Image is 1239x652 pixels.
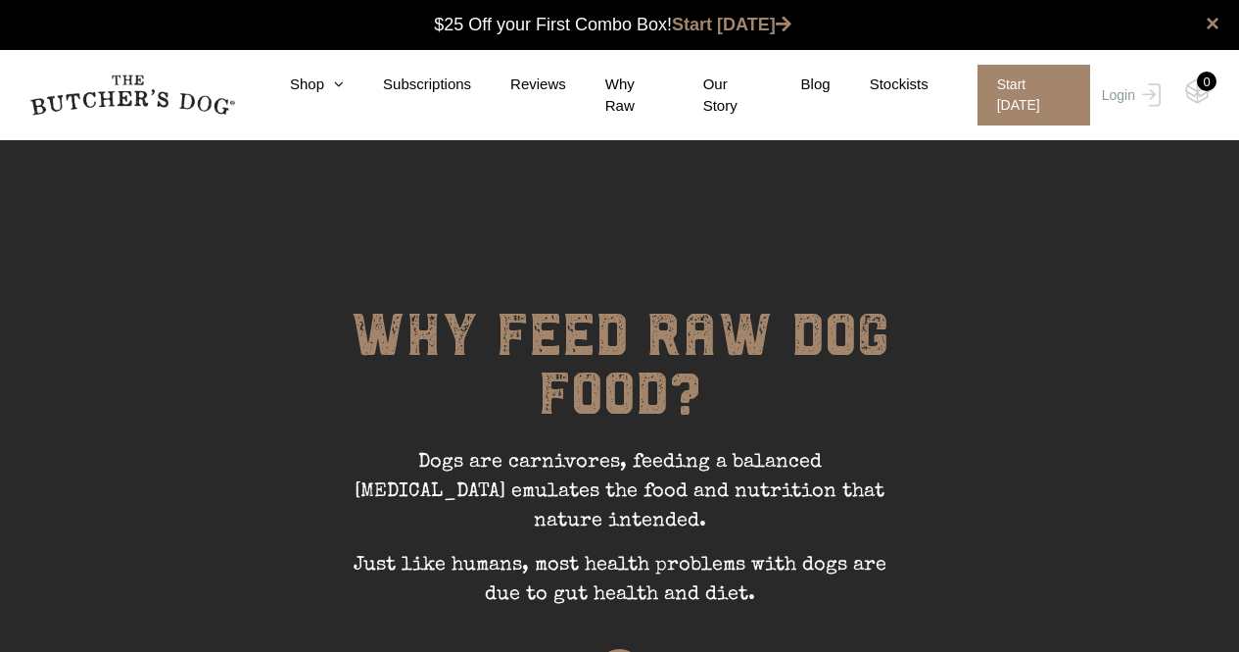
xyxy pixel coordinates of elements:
[1197,72,1216,91] div: 0
[251,74,344,96] a: Shop
[831,74,929,96] a: Stockists
[326,306,914,448] h1: WHY FEED RAW DOG FOOD?
[1097,65,1161,125] a: Login
[344,74,471,96] a: Subscriptions
[1185,78,1210,104] img: TBD_Cart-Empty.png
[958,65,1097,125] a: Start [DATE]
[762,74,831,96] a: Blog
[977,65,1090,125] span: Start [DATE]
[326,551,914,625] p: Just like humans, most health problems with dogs are due to gut health and diet.
[672,15,791,34] a: Start [DATE]
[326,448,914,551] p: Dogs are carnivores, feeding a balanced [MEDICAL_DATA] emulates the food and nutrition that natur...
[1206,12,1219,35] a: close
[566,74,664,118] a: Why Raw
[664,74,762,118] a: Our Story
[471,74,566,96] a: Reviews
